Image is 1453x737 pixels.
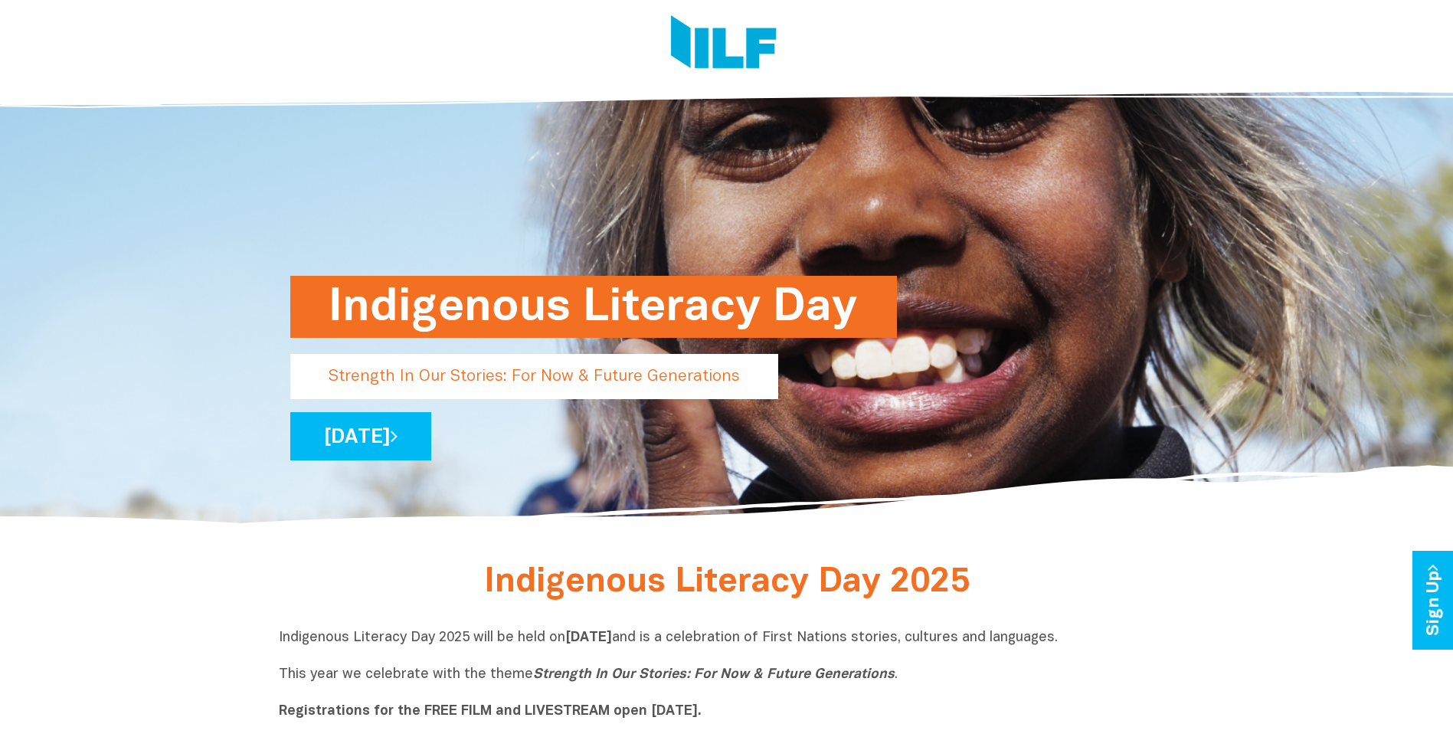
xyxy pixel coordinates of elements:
img: Logo [671,15,777,73]
a: [DATE] [290,412,431,460]
p: Strength In Our Stories: For Now & Future Generations [290,354,778,399]
b: [DATE] [565,631,612,644]
span: Indigenous Literacy Day 2025 [484,567,970,598]
b: Registrations for the FREE FILM and LIVESTREAM open [DATE]. [279,705,702,718]
p: Indigenous Literacy Day 2025 will be held on and is a celebration of First Nations stories, cultu... [279,629,1175,721]
h1: Indigenous Literacy Day [329,276,859,338]
i: Strength In Our Stories: For Now & Future Generations [533,668,895,681]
